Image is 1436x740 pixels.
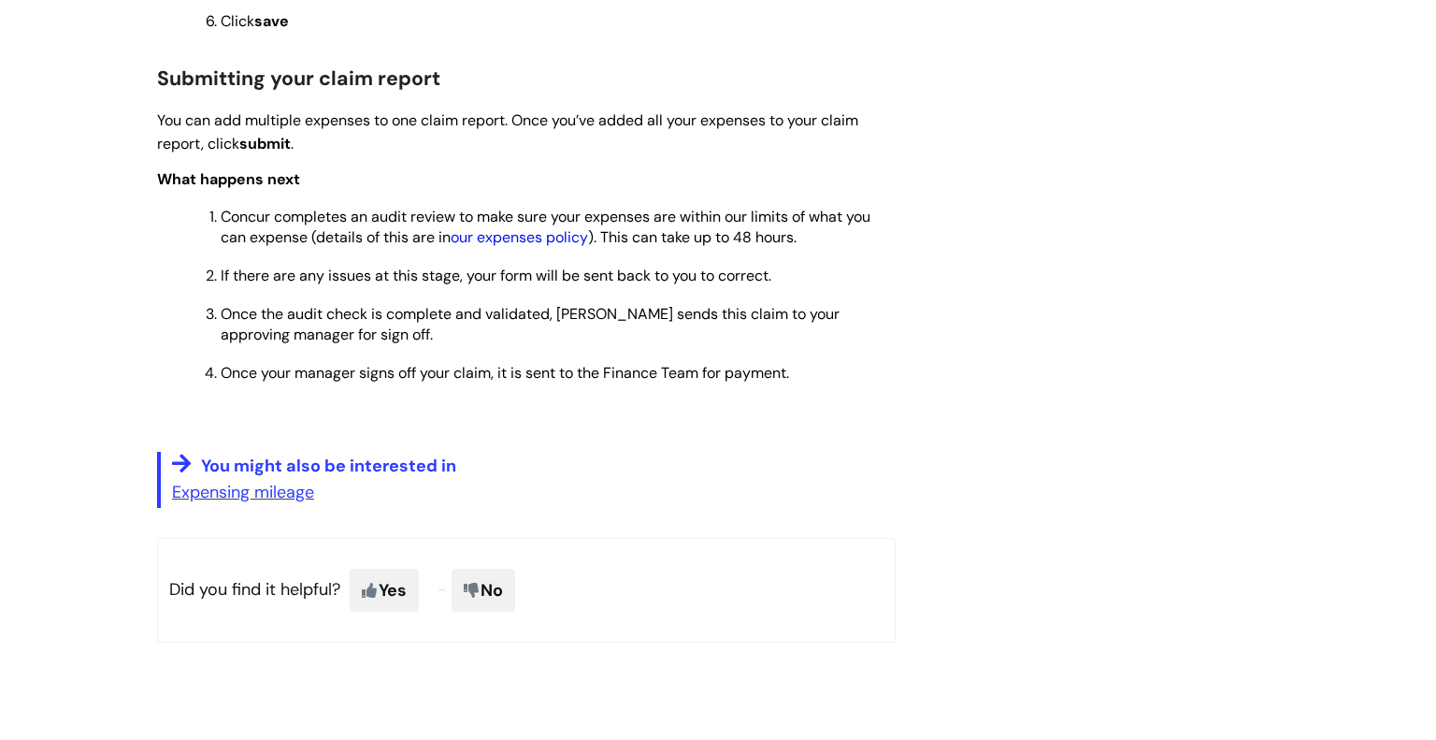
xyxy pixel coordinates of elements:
[157,538,896,643] p: Did you find it helpful?
[221,11,289,31] span: Click
[254,11,289,31] strong: save
[221,266,771,285] span: If there are any issues at this stage, your form will be sent back to you to correct.
[221,207,870,247] span: Concur completes an audit review to make sure your expenses are within our limits of what you can...
[350,569,419,612] span: Yes
[157,110,858,153] span: You can add multiple expenses to one claim report. Once you’ve added all your expenses to your cl...
[172,481,314,503] a: Expensing mileage
[221,304,840,344] span: Once the audit check is complete and validated, [PERSON_NAME] sends this claim to your approving ...
[221,363,789,383] span: Once your manager signs off your claim, it is sent to the Finance Team for payment.
[451,227,588,247] a: our expenses policy
[239,134,291,153] strong: submit
[157,169,300,189] span: What happens next
[452,569,515,612] span: No
[157,65,440,92] span: Submitting your claim report
[201,455,456,477] span: You might also be interested in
